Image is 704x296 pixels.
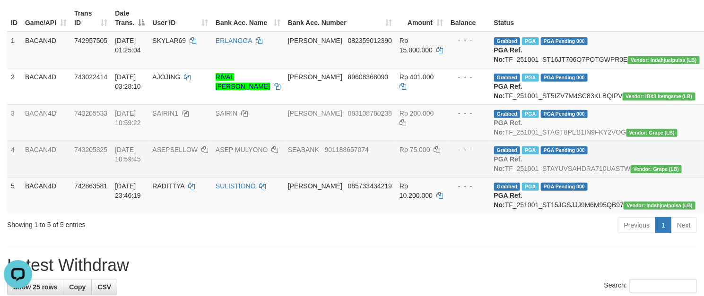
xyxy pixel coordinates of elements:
[288,110,342,117] span: [PERSON_NAME]
[152,146,198,153] span: ASEPSELLOW
[152,182,184,190] span: RADITTYA
[21,68,70,104] td: BACAN4D
[400,37,433,54] span: Rp 15.000.000
[604,279,697,293] label: Search:
[91,279,117,295] a: CSV
[490,104,704,141] td: TF_251001_STAGT8PEB1IN9FKY2VOG
[115,37,141,54] span: [DATE] 01:25:04
[494,155,522,172] b: PGA Ref. No:
[494,183,521,191] span: Grabbed
[396,5,447,32] th: Amount: activate to sort column ascending
[628,56,700,64] span: Vendor URL: https://dashboard.q2checkout.com/secure
[21,5,70,32] th: Game/API: activate to sort column ascending
[522,183,539,191] span: Marked by bovbc4
[115,146,141,163] span: [DATE] 10:59:45
[216,110,238,117] a: SAIRIN
[494,74,521,82] span: Grabbed
[288,73,342,81] span: [PERSON_NAME]
[152,110,178,117] span: SAIRIN1
[630,279,697,293] input: Search:
[541,183,588,191] span: PGA Pending
[7,216,286,229] div: Showing 1 to 5 of 5 entries
[348,37,392,44] span: Copy 082359012390 to clipboard
[288,146,319,153] span: SEABANK
[490,141,704,177] td: TF_251001_STAYUVSAHDRA710UASTW
[451,145,487,154] div: - - -
[541,74,588,82] span: PGA Pending
[655,217,671,233] a: 1
[74,73,107,81] span: 743022414
[400,182,433,199] span: Rp 10.200.000
[216,37,252,44] a: ERLANGGA
[4,4,32,32] button: Open LiveChat chat widget
[115,110,141,127] span: [DATE] 10:59:22
[7,104,21,141] td: 3
[21,141,70,177] td: BACAN4D
[288,37,342,44] span: [PERSON_NAME]
[451,72,487,82] div: - - -
[494,37,521,45] span: Grabbed
[451,181,487,191] div: - - -
[490,68,704,104] td: TF_251001_ST5IZV7M4SC83KLBQIPV
[115,182,141,199] span: [DATE] 23:46:19
[541,110,588,118] span: PGA Pending
[7,141,21,177] td: 4
[494,83,522,100] b: PGA Ref. No:
[284,5,396,32] th: Bank Acc. Number: activate to sort column ascending
[325,146,369,153] span: Copy 901188657074 to clipboard
[494,110,521,118] span: Grabbed
[7,256,697,275] h1: Latest Withdraw
[152,73,180,81] span: AJOJING
[216,73,270,90] a: RIVAL [PERSON_NAME]
[74,182,107,190] span: 742863581
[348,182,392,190] span: Copy 085733434219 to clipboard
[400,146,430,153] span: Rp 75.000
[522,146,539,154] span: Marked by bovbc1
[148,5,211,32] th: User ID: activate to sort column ascending
[522,74,539,82] span: Marked by bovbc4
[63,279,92,295] a: Copy
[288,182,342,190] span: [PERSON_NAME]
[21,177,70,213] td: BACAN4D
[624,202,695,210] span: Vendor URL: https://dashboard.q2checkout.com/secure
[69,283,86,291] span: Copy
[522,37,539,45] span: Marked by bovbc4
[618,217,656,233] a: Previous
[451,109,487,118] div: - - -
[7,5,21,32] th: ID
[400,110,434,117] span: Rp 200.000
[541,37,588,45] span: PGA Pending
[522,110,539,118] span: Marked by bovbc1
[74,110,107,117] span: 743205533
[626,129,678,137] span: Vendor URL: https://dashboard.q2checkout.com/secure
[400,73,434,81] span: Rp 401.000
[115,73,141,90] span: [DATE] 03:28:10
[490,32,704,68] td: TF_251001_ST16JT706O7POTGWPR0E
[541,146,588,154] span: PGA Pending
[21,32,70,68] td: BACAN4D
[447,5,490,32] th: Balance
[671,217,697,233] a: Next
[70,5,111,32] th: Trans ID: activate to sort column ascending
[631,165,682,173] span: Vendor URL: https://dashboard.q2checkout.com/secure
[7,177,21,213] td: 5
[623,93,695,101] span: Vendor URL: https://dashboard.q2checkout.com/secure
[111,5,148,32] th: Date Trans.: activate to sort column descending
[348,110,392,117] span: Copy 083108780238 to clipboard
[97,283,111,291] span: CSV
[7,68,21,104] td: 2
[494,46,522,63] b: PGA Ref. No:
[74,146,107,153] span: 743205825
[152,37,186,44] span: SKYLAR69
[490,177,704,213] td: TF_251001_ST15JGSJJJ9M6M95QB97
[216,182,256,190] a: SULISTIONO
[74,37,107,44] span: 742957505
[494,146,521,154] span: Grabbed
[212,5,284,32] th: Bank Acc. Name: activate to sort column ascending
[490,5,704,32] th: Status
[7,32,21,68] td: 1
[494,119,522,136] b: PGA Ref. No:
[494,192,522,209] b: PGA Ref. No:
[21,104,70,141] td: BACAN4D
[451,36,487,45] div: - - -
